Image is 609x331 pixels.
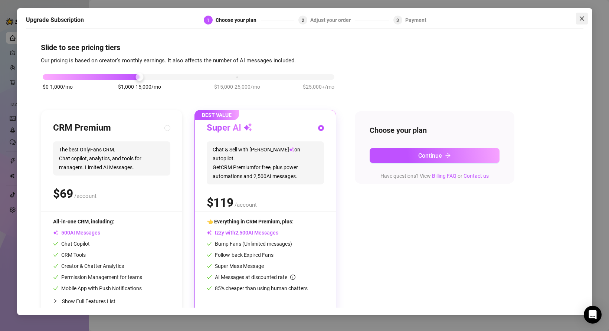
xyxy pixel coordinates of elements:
span: arrow-right [445,153,451,158]
span: check [53,241,58,246]
span: $15,000-25,000/mo [214,83,260,91]
span: info-circle [290,275,295,280]
div: Payment [405,16,426,24]
span: check [207,275,212,280]
span: close [579,16,585,22]
span: collapsed [53,299,58,303]
span: Permission Management for teams [53,274,142,280]
span: check [53,252,58,258]
span: Close [576,16,588,22]
span: Bump Fans (Unlimited messages) [207,241,292,247]
span: Chat Copilot [53,241,90,247]
span: BEST VALUE [194,110,239,120]
span: 1 [207,18,209,23]
a: Contact us [464,173,489,179]
span: 3 [396,18,399,23]
span: check [207,263,212,269]
span: check [53,263,58,269]
span: 2 [302,18,304,23]
span: AI Messages [53,230,100,236]
span: check [207,241,212,246]
span: AI Messages at discounted rate [215,274,295,280]
a: Billing FAQ [432,173,456,179]
span: $ [53,187,73,201]
span: Our pricing is based on creator's monthly earnings. It also affects the number of AI messages inc... [41,57,296,64]
h3: CRM Premium [53,122,111,134]
span: $ [207,196,233,210]
span: Mobile App with Push Notifications [53,285,142,291]
span: Creator & Chatter Analytics [53,263,124,269]
span: $1,000-15,000/mo [118,83,161,91]
span: The best OnlyFans CRM. Chat copilot, analytics, and tools for managers. Limited AI Messages. [53,141,170,176]
span: Follow-back Expired Fans [207,252,274,258]
h5: Upgrade Subscription [26,16,84,24]
div: Adjust your order [310,16,355,24]
span: Continue [418,152,442,159]
span: Super Mass Message [207,263,264,269]
button: Continuearrow-right [370,148,500,163]
span: check [53,286,58,291]
span: Show Full Features List [62,298,115,304]
div: Open Intercom Messenger [584,306,602,324]
h3: Super AI [207,122,252,134]
span: $0-1,000/mo [43,83,73,91]
span: Chat & Sell with [PERSON_NAME] on autopilot. Get CRM Premium for free, plus power automations and... [207,141,324,184]
h4: Choose your plan [370,125,500,135]
span: Izzy with AI Messages [207,230,278,236]
div: Show Full Features List [53,292,170,310]
button: Close [576,13,588,24]
span: 85% cheaper than using human chatters [207,285,308,291]
span: /account [235,201,257,208]
span: 👈 Everything in CRM Premium, plus: [207,219,294,225]
h4: Slide to see pricing tiers [41,42,569,53]
span: All-in-one CRM, including: [53,219,114,225]
div: Choose your plan [216,16,261,24]
span: check [207,252,212,258]
span: $25,000+/mo [303,83,334,91]
span: CRM Tools [53,252,86,258]
span: Have questions? View or [380,173,489,179]
span: check [207,286,212,291]
span: /account [74,193,96,199]
span: check [53,275,58,280]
